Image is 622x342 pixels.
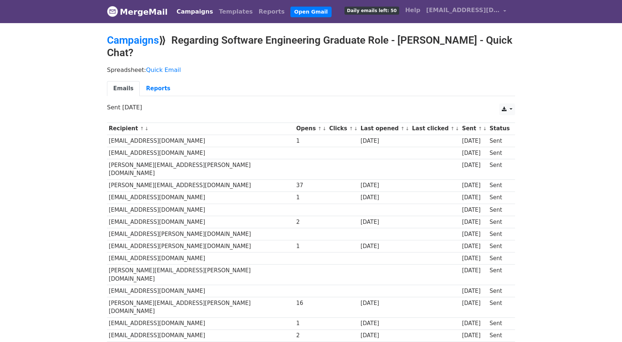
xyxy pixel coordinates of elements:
[107,204,294,216] td: [EMAIL_ADDRESS][DOMAIN_NAME]
[361,242,408,251] div: [DATE]
[460,123,488,135] th: Sent
[488,265,511,285] td: Sent
[107,123,294,135] th: Recipient
[488,240,511,252] td: Sent
[107,6,118,17] img: MergeMail logo
[296,242,326,251] div: 1
[174,4,216,19] a: Campaigns
[451,126,455,131] a: ↑
[290,7,331,17] a: Open Gmail
[361,331,408,340] div: [DATE]
[296,331,326,340] div: 2
[107,4,168,19] a: MergeMail
[256,4,288,19] a: Reports
[322,126,326,131] a: ↓
[361,319,408,328] div: [DATE]
[342,3,402,18] a: Daily emails left: 50
[361,193,408,202] div: [DATE]
[488,147,511,159] td: Sent
[107,34,515,59] h2: ⟫ Regarding Software Engineering Graduate Role - [PERSON_NAME] - Quick Chat?
[361,181,408,190] div: [DATE]
[146,66,181,73] a: Quick Email
[488,330,511,342] td: Sent
[107,192,294,204] td: [EMAIL_ADDRESS][DOMAIN_NAME]
[488,159,511,179] td: Sent
[328,123,359,135] th: Clicks
[318,126,322,131] a: ↑
[426,6,500,15] span: [EMAIL_ADDRESS][DOMAIN_NAME]
[107,297,294,317] td: [PERSON_NAME][EMAIL_ADDRESS][PERSON_NAME][DOMAIN_NAME]
[488,228,511,240] td: Sent
[107,81,140,96] a: Emails
[488,192,511,204] td: Sent
[361,218,408,226] div: [DATE]
[107,66,515,74] p: Spreadsheet:
[488,216,511,228] td: Sent
[361,137,408,145] div: [DATE]
[107,103,515,111] p: Sent [DATE]
[107,135,294,147] td: [EMAIL_ADDRESS][DOMAIN_NAME]
[488,317,511,330] td: Sent
[462,319,486,328] div: [DATE]
[488,204,511,216] td: Sent
[462,149,486,157] div: [DATE]
[402,3,423,18] a: Help
[216,4,255,19] a: Templates
[296,181,326,190] div: 37
[462,287,486,295] div: [DATE]
[107,147,294,159] td: [EMAIL_ADDRESS][DOMAIN_NAME]
[462,137,486,145] div: [DATE]
[107,228,294,240] td: [EMAIL_ADDRESS][PERSON_NAME][DOMAIN_NAME]
[462,299,486,308] div: [DATE]
[294,123,328,135] th: Opens
[462,181,486,190] div: [DATE]
[107,252,294,265] td: [EMAIL_ADDRESS][DOMAIN_NAME]
[462,266,486,275] div: [DATE]
[296,218,326,226] div: 2
[401,126,405,131] a: ↑
[462,230,486,239] div: [DATE]
[144,126,149,131] a: ↓
[462,193,486,202] div: [DATE]
[296,193,326,202] div: 1
[140,81,176,96] a: Reports
[107,179,294,192] td: [PERSON_NAME][EMAIL_ADDRESS][DOMAIN_NAME]
[488,123,511,135] th: Status
[107,216,294,228] td: [EMAIL_ADDRESS][DOMAIN_NAME]
[462,254,486,263] div: [DATE]
[349,126,353,131] a: ↑
[410,123,460,135] th: Last clicked
[296,299,326,308] div: 16
[483,126,487,131] a: ↓
[488,285,511,297] td: Sent
[478,126,482,131] a: ↑
[405,126,410,131] a: ↓
[107,317,294,330] td: [EMAIL_ADDRESS][DOMAIN_NAME]
[107,330,294,342] td: [EMAIL_ADDRESS][DOMAIN_NAME]
[488,135,511,147] td: Sent
[359,123,410,135] th: Last opened
[462,331,486,340] div: [DATE]
[423,3,509,20] a: [EMAIL_ADDRESS][DOMAIN_NAME]
[488,179,511,192] td: Sent
[107,34,159,46] a: Campaigns
[296,137,326,145] div: 1
[107,285,294,297] td: [EMAIL_ADDRESS][DOMAIN_NAME]
[296,319,326,328] div: 1
[140,126,144,131] a: ↑
[462,242,486,251] div: [DATE]
[361,299,408,308] div: [DATE]
[107,240,294,252] td: [EMAIL_ADDRESS][PERSON_NAME][DOMAIN_NAME]
[488,297,511,317] td: Sent
[455,126,459,131] a: ↓
[107,265,294,285] td: [PERSON_NAME][EMAIL_ADDRESS][PERSON_NAME][DOMAIN_NAME]
[107,159,294,179] td: [PERSON_NAME][EMAIL_ADDRESS][PERSON_NAME][DOMAIN_NAME]
[462,206,486,214] div: [DATE]
[462,161,486,170] div: [DATE]
[354,126,358,131] a: ↓
[344,7,399,15] span: Daily emails left: 50
[462,218,486,226] div: [DATE]
[488,252,511,265] td: Sent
